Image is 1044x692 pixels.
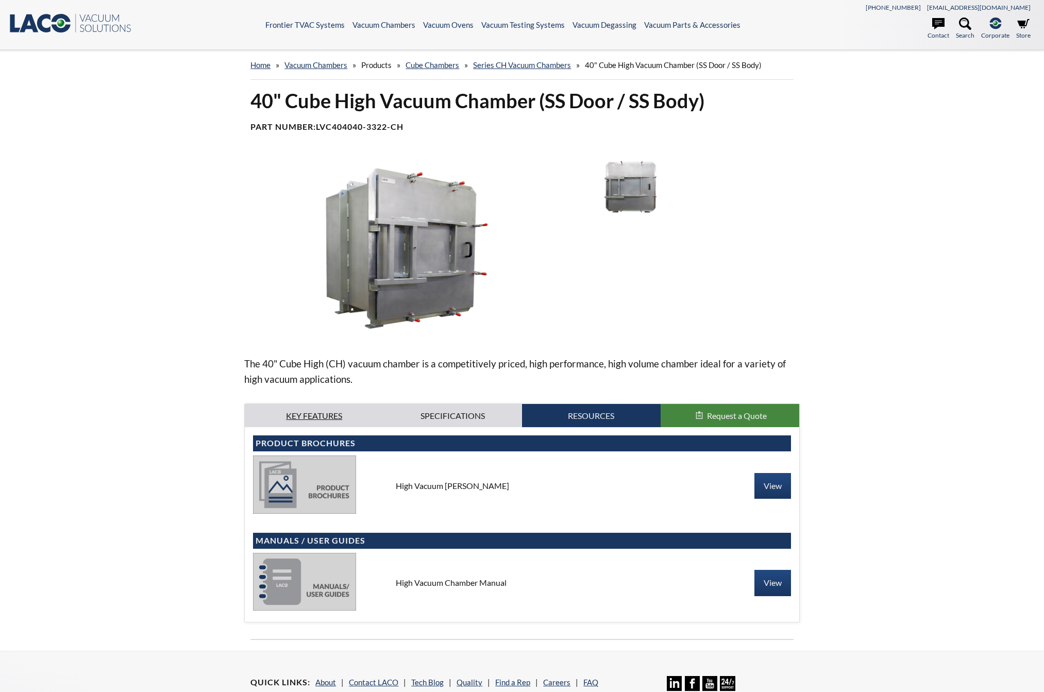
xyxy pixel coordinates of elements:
[578,157,683,216] img: LVC404040-3322-CH Vacuum Chamber Aluminum Door SS Body, front view
[1016,18,1031,40] a: Store
[245,404,383,428] a: Key Features
[250,677,310,688] h4: Quick Links
[956,18,974,40] a: Search
[572,20,636,29] a: Vacuum Degassing
[661,404,799,428] button: Request a Quote
[522,404,661,428] a: Resources
[720,676,735,691] img: 24/7 Support Icon
[406,60,459,70] a: Cube Chambers
[316,122,403,131] b: LVC404040-3322-CH
[383,404,522,428] a: Specifications
[928,18,949,40] a: Contact
[388,480,656,492] div: High Vacuum [PERSON_NAME]
[256,438,788,449] h4: Product Brochures
[388,577,656,588] div: High Vacuum Chamber Manual
[583,678,598,687] a: FAQ
[244,356,799,387] p: The 40" Cube High (CH) vacuum chamber is a competitively priced, high performance, high volume ch...
[315,678,336,687] a: About
[585,60,762,70] span: 40" Cube High Vacuum Chamber (SS Door / SS Body)
[423,20,474,29] a: Vacuum Ovens
[250,50,793,80] div: » » » » »
[265,20,345,29] a: Frontier TVAC Systems
[411,678,444,687] a: Tech Blog
[457,678,482,687] a: Quality
[495,678,530,687] a: Find a Rep
[473,60,571,70] a: Series CH Vacuum Chambers
[253,553,356,611] img: manuals-58eb83dcffeb6bffe51ad23c0c0dc674bfe46cf1c3d14eaecd86c55f24363f1d.jpg
[866,4,921,11] a: [PHONE_NUMBER]
[707,411,767,420] span: Request a Quote
[361,60,392,70] span: Products
[543,678,570,687] a: Careers
[754,473,791,499] a: View
[253,455,356,513] img: product_brochures-81b49242bb8394b31c113ade466a77c846893fb1009a796a1a03a1a1c57cbc37.jpg
[256,535,788,546] h4: Manuals / User Guides
[250,60,271,70] a: home
[250,122,793,132] h4: Part Number:
[352,20,415,29] a: Vacuum Chambers
[284,60,347,70] a: Vacuum Chambers
[481,20,565,29] a: Vacuum Testing Systems
[981,30,1009,40] span: Corporate
[754,570,791,596] a: View
[927,4,1031,11] a: [EMAIL_ADDRESS][DOMAIN_NAME]
[250,88,793,113] h1: 40" Cube High Vacuum Chamber (SS Door / SS Body)
[349,678,398,687] a: Contact LACO
[644,20,740,29] a: Vacuum Parts & Accessories
[244,157,569,340] img: LVC404040-3322-CH Cube Vacuum Chamber angle view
